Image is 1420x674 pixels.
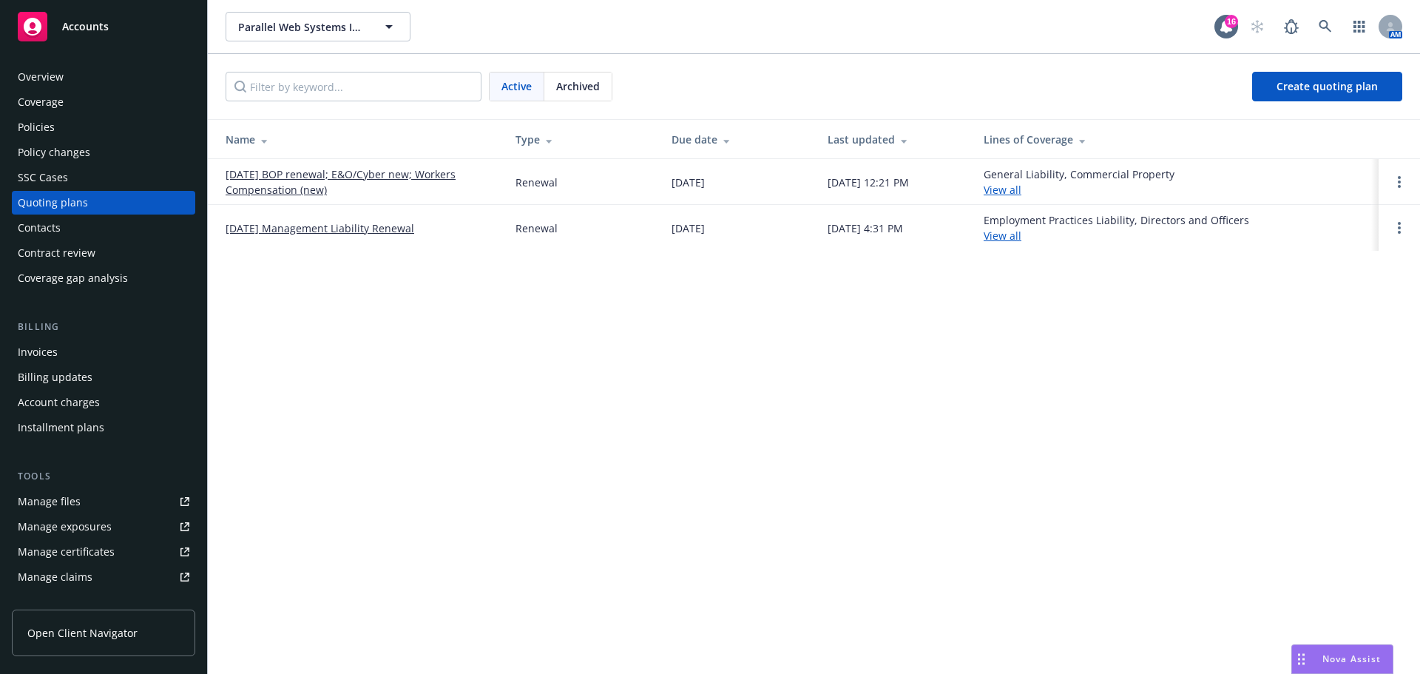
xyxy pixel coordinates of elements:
[12,90,195,114] a: Coverage
[226,12,410,41] button: Parallel Web Systems Inc.
[515,220,558,236] div: Renewal
[12,266,195,290] a: Coverage gap analysis
[18,266,128,290] div: Coverage gap analysis
[12,141,195,164] a: Policy changes
[1390,173,1408,191] a: Open options
[501,78,532,94] span: Active
[12,65,195,89] a: Overview
[672,220,705,236] div: [DATE]
[226,132,492,147] div: Name
[1322,653,1381,665] span: Nova Assist
[18,65,64,89] div: Overview
[18,191,88,215] div: Quoting plans
[18,166,68,189] div: SSC Cases
[18,565,92,589] div: Manage claims
[18,540,115,564] div: Manage certificates
[18,115,55,139] div: Policies
[12,115,195,139] a: Policies
[27,625,138,641] span: Open Client Navigator
[12,191,195,215] a: Quoting plans
[12,469,195,484] div: Tools
[672,132,804,147] div: Due date
[12,365,195,389] a: Billing updates
[12,6,195,47] a: Accounts
[1311,12,1340,41] a: Search
[12,565,195,589] a: Manage claims
[1291,644,1393,674] button: Nova Assist
[1242,12,1272,41] a: Start snowing
[672,175,705,190] div: [DATE]
[12,340,195,364] a: Invoices
[1277,79,1378,93] span: Create quoting plan
[18,90,64,114] div: Coverage
[18,141,90,164] div: Policy changes
[984,229,1021,243] a: View all
[18,365,92,389] div: Billing updates
[12,590,195,614] a: Manage BORs
[12,416,195,439] a: Installment plans
[1292,645,1311,673] div: Drag to move
[12,490,195,513] a: Manage files
[18,515,112,539] div: Manage exposures
[1345,12,1374,41] a: Switch app
[18,216,61,240] div: Contacts
[984,132,1367,147] div: Lines of Coverage
[18,340,58,364] div: Invoices
[62,21,109,33] span: Accounts
[238,19,366,35] span: Parallel Web Systems Inc.
[18,490,81,513] div: Manage files
[828,132,960,147] div: Last updated
[226,72,481,101] input: Filter by keyword...
[556,78,600,94] span: Archived
[1390,219,1408,237] a: Open options
[12,320,195,334] div: Billing
[984,183,1021,197] a: View all
[828,175,909,190] div: [DATE] 12:21 PM
[984,166,1174,198] div: General Liability, Commercial Property
[1277,12,1306,41] a: Report a Bug
[18,590,87,614] div: Manage BORs
[226,220,414,236] a: [DATE] Management Liability Renewal
[12,166,195,189] a: SSC Cases
[12,241,195,265] a: Contract review
[18,391,100,414] div: Account charges
[1252,72,1402,101] a: Create quoting plan
[515,175,558,190] div: Renewal
[1225,13,1238,26] div: 16
[226,166,492,198] a: [DATE] BOP renewal; E&O/Cyber new; Workers Compensation (new)
[12,540,195,564] a: Manage certificates
[18,416,104,439] div: Installment plans
[12,515,195,539] a: Manage exposures
[515,132,648,147] div: Type
[12,216,195,240] a: Contacts
[828,220,903,236] div: [DATE] 4:31 PM
[18,241,95,265] div: Contract review
[984,212,1249,243] div: Employment Practices Liability, Directors and Officers
[12,391,195,414] a: Account charges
